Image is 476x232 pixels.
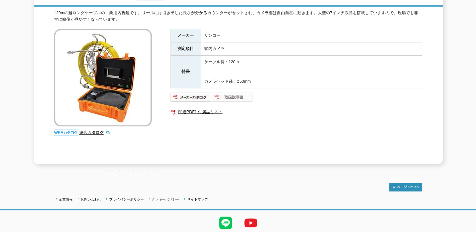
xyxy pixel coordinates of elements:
[171,29,201,42] th: メーカー
[201,42,422,56] td: 管内カメラ
[59,197,73,201] a: 企業情報
[54,10,422,23] div: 120mの超ロングケーブルの工業用内視鏡です。リールには引き出した長さが分かるカウンターがセットされ、カメラ部は自由自在に動きます。大型の7インチ液晶を搭載していますので、現場でも非常に映像が見...
[54,130,78,136] img: webカタログ
[171,96,212,101] a: メーカーカタログ
[201,56,422,88] td: ケーブル長：120m カメラヘッド径：φ50mm
[389,183,422,191] img: トップページへ
[187,197,208,201] a: サイトマップ
[171,108,422,116] a: 関連PDF1 付属品リスト
[81,197,101,201] a: お問い合わせ
[152,197,179,201] a: クッキーポリシー
[171,56,201,88] th: 特長
[79,130,110,135] a: 総合カタログ
[54,29,152,126] img: 配管用工業内視鏡カメラシステム PIP120HK（φ50mm／120m）
[212,96,253,101] a: 取扱説明書
[171,42,201,56] th: 測定項目
[212,92,253,102] img: 取扱説明書
[109,197,144,201] a: プライバシーポリシー
[201,29,422,42] td: サンコー
[171,92,212,102] img: メーカーカタログ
